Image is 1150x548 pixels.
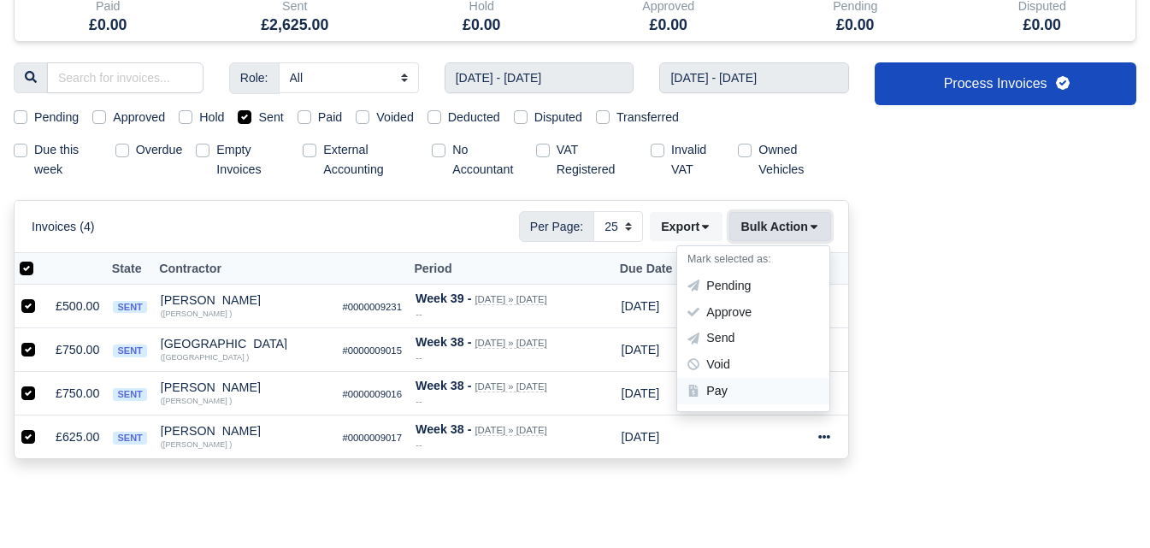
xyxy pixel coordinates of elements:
label: External Accounting [323,140,418,180]
div: [PERSON_NAME] [161,381,329,393]
strong: Week 38 - [416,335,471,349]
button: Bulk Action [729,212,831,241]
span: Role: [229,62,280,93]
div: [PERSON_NAME] [161,294,329,306]
td: £500.00 [49,284,106,327]
th: State [106,253,153,285]
label: Sent [258,108,283,127]
label: Paid [318,108,343,127]
th: Due Date [614,253,705,285]
i: -- [416,352,422,362]
i: -- [416,309,422,319]
span: 11 hours from now [621,430,659,444]
label: Voided [376,108,414,127]
small: [DATE] » [DATE] [475,381,546,392]
h5: £0.00 [27,16,189,34]
i: -- [416,396,422,406]
div: Send [677,326,829,352]
small: [DATE] » [DATE] [475,294,546,305]
span: 11 hours from now [621,386,659,400]
span: sent [113,345,146,357]
small: ([PERSON_NAME] ) [161,309,233,318]
small: ([PERSON_NAME] ) [161,440,233,449]
label: Disputed [534,108,582,127]
h5: £0.00 [775,16,936,34]
div: Pending [677,273,829,299]
input: Start week... [445,62,634,93]
label: No Accountant [452,140,522,180]
span: 1 week from now [621,299,659,313]
small: [DATE] » [DATE] [475,425,546,436]
small: #0000009231 [342,302,402,312]
iframe: Chat Widget [1064,466,1150,548]
td: £750.00 [49,328,106,372]
a: Process Invoices [875,62,1136,105]
small: #0000009017 [342,433,402,443]
div: Export [650,212,729,241]
label: Deducted [448,108,500,127]
h5: £0.00 [588,16,750,34]
input: Search for invoices... [47,62,203,93]
h6: Mark selected as: [677,246,829,273]
th: Period [409,253,614,285]
label: Overdue [136,140,183,160]
span: Per Page: [519,211,594,242]
div: Void [677,351,829,378]
input: End week... [659,62,849,93]
label: Due this week [34,140,102,180]
th: Contractor [154,253,336,285]
td: £625.00 [49,415,106,459]
div: Pay [677,378,829,404]
small: #0000009015 [342,345,402,356]
div: [GEOGRAPHIC_DATA] [161,338,329,350]
label: Invalid VAT [671,140,724,180]
h6: Invoices (4) [32,220,95,234]
small: #0000009016 [342,389,402,399]
small: ([GEOGRAPHIC_DATA] ) [161,353,249,362]
h5: £2,625.00 [215,16,376,34]
small: [DATE] » [DATE] [475,338,546,349]
span: sent [113,388,146,401]
label: Hold [199,108,224,127]
h5: £0.00 [401,16,563,34]
label: Owned Vehicles [758,140,835,180]
label: Empty Invoices [216,140,289,180]
small: ([PERSON_NAME] ) [161,397,233,405]
label: Transferred [616,108,679,127]
strong: Week 39 - [416,292,471,305]
i: -- [416,439,422,450]
div: Approve [677,299,829,326]
td: £750.00 [49,372,106,415]
strong: Week 38 - [416,379,471,392]
strong: Week 38 - [416,422,471,436]
label: Approved [113,108,165,127]
label: VAT Registered [557,140,630,180]
button: Export [650,212,722,241]
span: sent [113,301,146,314]
span: sent [113,432,146,445]
label: Pending [34,108,79,127]
div: [PERSON_NAME] [161,425,329,437]
h5: £0.00 [962,16,1123,34]
span: 11 hours from now [621,343,659,356]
